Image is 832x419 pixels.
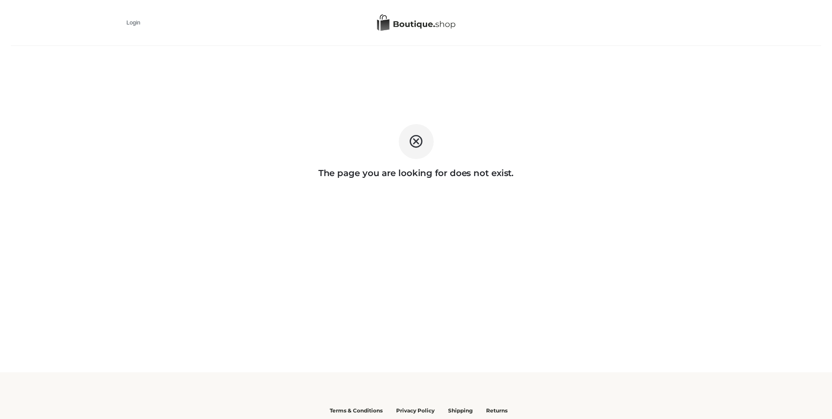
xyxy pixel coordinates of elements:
span: Terms & Conditions [330,407,383,414]
a: Shipping [448,405,473,414]
a: Login [127,19,141,26]
a: Terms & Conditions [330,405,383,414]
span: Privacy Policy [396,407,435,414]
span: Returns [486,407,507,414]
a: Privacy Policy [396,405,435,414]
span: Shipping [448,407,473,414]
h3: The page you are looking for does not exist. [9,168,823,178]
a: Returns [486,405,507,414]
img: Boutique Shop [377,14,456,31]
